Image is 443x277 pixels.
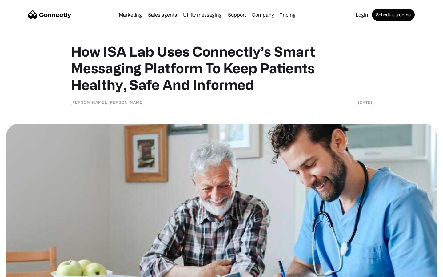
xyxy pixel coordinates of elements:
[372,9,415,21] a: Schedule a demo
[116,12,144,17] a: Marketing
[71,43,372,93] h1: How ISA Lab Uses Connectly’s Smart Messaging Platform To Keep Patients Healthy, Safe And Informed
[12,266,37,275] ul: Language list
[358,99,372,105] div: [DATE]
[353,12,371,17] a: Login
[277,12,298,17] a: Pricing
[225,12,249,17] a: Support
[71,99,144,105] div: [PERSON_NAME], [PERSON_NAME]
[146,12,179,17] a: Sales agents
[181,12,224,17] a: Utility messaging
[6,266,37,275] aside: Language selected: English
[252,10,274,19] div: Company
